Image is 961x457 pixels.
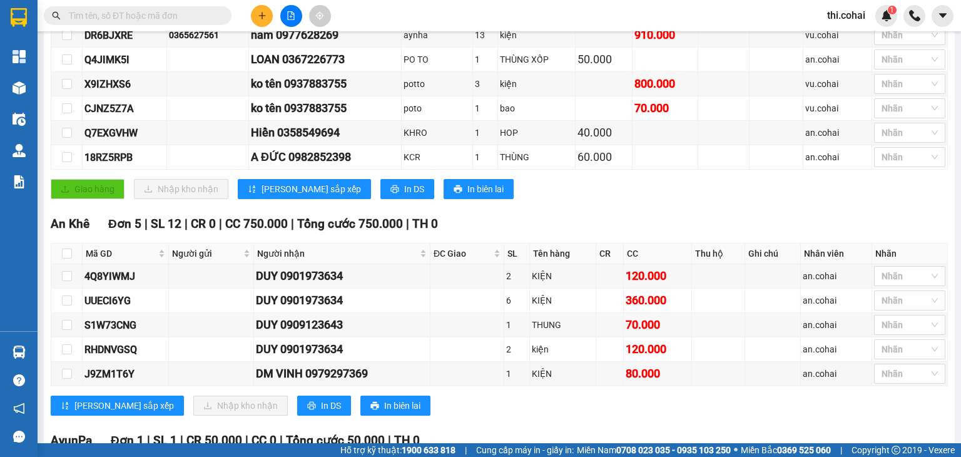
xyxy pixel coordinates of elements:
div: KIỆN [532,367,594,381]
div: 2 [506,269,527,283]
td: DR6BJXRE [83,23,167,48]
div: kiện [500,28,573,42]
span: An Khê [51,217,89,231]
span: printer [454,185,462,195]
span: plus [258,11,267,20]
div: S1W73CNG [84,317,166,333]
span: | [147,433,150,448]
td: 18RZ5RPB [83,145,167,170]
span: | [840,443,842,457]
div: kiện [500,77,573,91]
img: solution-icon [13,175,26,188]
td: S1W73CNG [83,313,169,337]
div: KCR [404,150,470,164]
th: CR [596,244,624,264]
span: | [465,443,467,457]
td: Q4JIMK5I [83,48,167,72]
div: DM VINH 0979297369 [256,365,428,383]
span: 1 [890,6,894,14]
span: caret-down [937,10,948,21]
div: DUY 0901973634 [256,341,428,358]
button: sort-ascending[PERSON_NAME] sắp xếp [238,179,371,199]
img: dashboard-icon [13,50,26,63]
span: ⚪️ [734,448,738,453]
span: SL 12 [151,217,181,231]
span: Người nhận [257,247,417,260]
span: Cung cấp máy in - giấy in: [476,443,574,457]
span: In DS [404,182,424,196]
span: thi.cohai [817,8,875,23]
span: CC 750.000 [225,217,288,231]
div: an.cohai [805,150,870,164]
span: In biên lai [467,182,504,196]
span: TH 0 [412,217,438,231]
div: an.cohai [803,318,870,332]
div: DUY 0909123643 [256,316,428,334]
span: Người gửi [172,247,241,260]
div: an.cohai [803,294,870,307]
span: | [291,217,294,231]
img: icon-new-feature [881,10,892,21]
span: SL 1 [153,433,177,448]
div: 910.000 [634,26,696,44]
div: 1 [475,101,495,115]
div: DUY 0901973634 [256,267,428,285]
div: KIỆN [532,294,594,307]
td: 4Q8YIWMJ [83,264,169,289]
span: ĐC Giao [434,247,491,260]
div: 2 [506,342,527,356]
span: printer [390,185,399,195]
span: printer [307,401,316,411]
div: kiện [532,342,594,356]
span: Tổng cước 50.000 [286,433,385,448]
div: nam 0977628269 [251,26,399,44]
div: an.cohai [805,53,870,66]
div: ko tên 0937883755 [251,75,399,93]
th: Ghi chú [745,244,801,264]
div: CJNZ5Z7A [84,101,165,116]
div: 0365627561 [169,28,247,42]
span: Miền Bắc [741,443,831,457]
div: 80.000 [626,365,689,383]
div: 1 [475,150,495,164]
div: J9ZM1T6Y [84,366,166,382]
button: caret-down [932,5,953,27]
div: potto [404,77,470,91]
button: sort-ascending[PERSON_NAME] sắp xếp [51,396,184,416]
div: 70.000 [626,316,689,334]
div: 4Q8YIWMJ [84,269,166,284]
span: Tổng cước 750.000 [297,217,403,231]
div: Q4JIMK5I [84,52,165,68]
span: | [219,217,222,231]
th: Tên hàng [530,244,596,264]
span: Hỗ trợ kỹ thuật: [340,443,455,457]
button: printerIn biên lai [444,179,514,199]
span: message [13,431,25,443]
span: CR 0 [191,217,216,231]
div: aynha [404,28,470,42]
div: 18RZ5RPB [84,150,165,165]
div: 6 [506,294,527,307]
span: | [280,433,283,448]
span: | [180,433,183,448]
strong: 0708 023 035 - 0935 103 250 [616,445,731,455]
div: 40.000 [577,124,630,141]
div: 13 [475,28,495,42]
span: CC 0 [252,433,277,448]
span: Đơn 5 [108,217,141,231]
span: copyright [892,446,900,454]
div: KIỆN [532,269,594,283]
span: sort-ascending [61,401,69,411]
div: 1 [475,126,495,140]
div: poto [404,101,470,115]
div: vu.cohai [805,101,870,115]
button: printerIn DS [380,179,434,199]
div: an.cohai [805,126,870,140]
div: UUECI6YG [84,293,166,309]
div: DUY 0901973634 [256,292,428,309]
span: Đơn 1 [111,433,144,448]
div: vu.cohai [805,77,870,91]
div: KHRO [404,126,470,140]
span: | [185,217,188,231]
span: CR 50.000 [186,433,242,448]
